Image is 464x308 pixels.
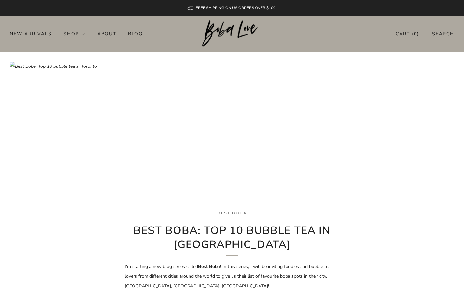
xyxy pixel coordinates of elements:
a: Cart [396,28,419,39]
a: New Arrivals [10,28,52,39]
a: Blog [128,28,143,39]
a: About [97,28,116,39]
a: Shop [63,28,86,39]
h1: Best Boba: Top 10 bubble tea in [GEOGRAPHIC_DATA] [125,224,340,256]
img: Best Boba: Top 10 bubble tea in Toronto [10,62,454,221]
a: best boba [218,210,247,216]
p: I'm starting a new blog series called ! In this series, I will be inviting foodies and bubble tea... [125,262,340,291]
img: Boba Love [202,20,262,47]
strong: Best Boba [198,263,220,270]
a: Search [432,28,454,39]
span: FREE SHIPPING ON US ORDERS OVER $100 [196,5,275,10]
items-count: 0 [414,31,417,37]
